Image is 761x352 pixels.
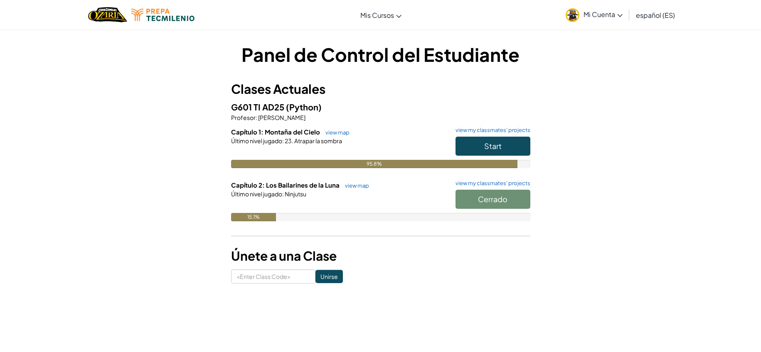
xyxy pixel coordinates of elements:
img: Tecmilenio logo [131,9,195,21]
span: Último nivel jugado [231,190,282,198]
img: avatar [566,8,579,22]
span: Capítulo 2: Los Bailarines de la Luna [231,181,341,189]
span: español (ES) [636,11,675,20]
a: Mis Cursos [356,4,406,26]
span: G601 TI AD25 [231,102,286,112]
a: view map [341,182,369,189]
span: Mis Cursos [360,11,394,20]
span: Atrapar la sombra [293,137,342,144]
a: Mi Cuenta [562,2,627,28]
button: Start [456,137,530,156]
a: view my classmates' projects [451,127,530,133]
a: Ozaria by CodeCombat logo [88,6,127,23]
input: Unirse [315,270,343,283]
span: Mi Cuenta [584,10,623,19]
span: : [282,137,284,144]
h3: Únete a una Clase [231,247,530,265]
img: Home [88,6,127,23]
span: Ninjutsu [284,190,306,198]
a: view map [321,129,350,136]
span: : [256,114,257,121]
h3: Clases Actuales [231,80,530,98]
span: [PERSON_NAME] [257,114,305,121]
span: : [282,190,284,198]
span: Último nivel jugado [231,137,282,144]
span: Start [484,141,502,151]
span: Capítulo 1: Montaña del Cielo [231,128,321,136]
div: 15.1% [231,213,276,221]
a: español (ES) [632,4,679,26]
h1: Panel de Control del Estudiante [231,42,530,67]
input: <Enter Class Code> [231,269,315,284]
span: (Python) [286,102,322,112]
div: 95.8% [231,160,518,168]
span: 23. [284,137,293,144]
span: Profesor [231,114,256,121]
a: view my classmates' projects [451,181,530,186]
